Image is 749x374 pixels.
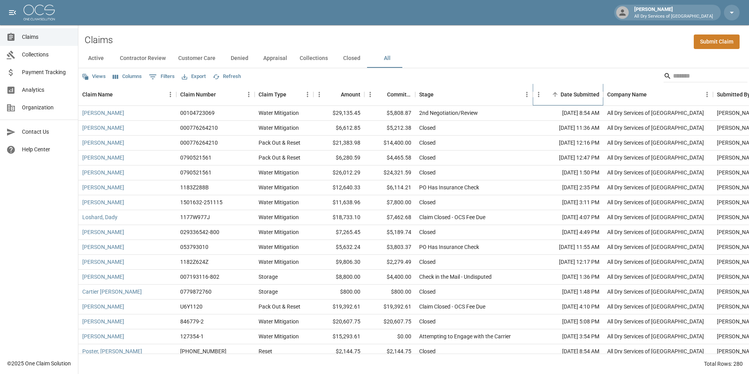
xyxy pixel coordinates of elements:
[259,139,300,147] div: Pack Out & Reset
[82,318,124,325] a: [PERSON_NAME]
[533,210,603,225] div: [DATE] 4:07 PM
[313,89,325,100] button: Menu
[607,243,704,251] div: All Dry Services of Atlanta
[607,169,704,176] div: All Dry Services of Atlanta
[313,314,364,329] div: $20,607.75
[603,84,713,105] div: Company Name
[111,71,144,83] button: Select columns
[521,89,533,100] button: Menu
[180,169,212,176] div: 0790521561
[313,136,364,151] div: $21,383.98
[82,84,113,105] div: Claim Name
[82,124,124,132] a: [PERSON_NAME]
[259,258,299,266] div: Water Mitigation
[533,344,603,359] div: [DATE] 8:54 AM
[259,198,299,206] div: Water Mitigation
[78,49,114,68] button: Active
[376,89,387,100] button: Sort
[607,318,704,325] div: All Dry Services of Atlanta
[607,198,704,206] div: All Dry Services of Atlanta
[419,109,478,117] div: 2nd Negotiation/Review
[211,71,243,83] button: Refresh
[180,124,218,132] div: 000776264210
[607,84,647,105] div: Company Name
[259,318,299,325] div: Water Mitigation
[82,347,142,355] a: Poster, [PERSON_NAME]
[259,228,299,236] div: Water Mitigation
[419,198,436,206] div: Closed
[82,243,124,251] a: [PERSON_NAME]
[533,89,545,100] button: Menu
[341,84,360,105] div: Amount
[180,154,212,162] div: 0790521561
[419,139,436,147] div: Closed
[313,210,364,225] div: $18,733.10
[180,258,208,266] div: 1182Z624Z
[533,136,603,151] div: [DATE] 12:16 PM
[607,303,704,310] div: All Dry Services of Atlanta
[113,89,124,100] button: Sort
[434,89,445,100] button: Sort
[259,332,299,340] div: Water Mitigation
[607,332,704,340] div: All Dry Services of Atlanta
[78,84,176,105] div: Claim Name
[334,49,369,68] button: Closed
[22,103,72,112] span: Organization
[313,255,364,270] div: $9,806.30
[82,303,124,310] a: [PERSON_NAME]
[216,89,227,100] button: Sort
[533,180,603,195] div: [DATE] 2:35 PM
[302,89,313,100] button: Menu
[222,49,257,68] button: Denied
[85,34,113,46] h2: Claims
[22,51,72,59] span: Collections
[419,303,485,310] div: Claim Closed - OCS Fee Due
[364,329,415,344] div: $0.00
[694,34,740,49] a: Submit Claim
[364,270,415,285] div: $4,400.00
[415,84,533,105] div: Stage
[364,344,415,359] div: $2,144.75
[286,89,297,100] button: Sort
[82,258,124,266] a: [PERSON_NAME]
[313,195,364,210] div: $11,638.96
[259,109,299,117] div: Water Mitigation
[369,49,405,68] button: All
[259,154,300,162] div: Pack Out & Reset
[313,84,364,105] div: Amount
[180,347,226,355] div: 01-008-481526
[607,228,704,236] div: All Dry Services of Atlanta
[364,240,415,255] div: $3,803.37
[24,5,55,20] img: ocs-logo-white-transparent.png
[313,165,364,180] div: $26,012.29
[82,273,124,281] a: [PERSON_NAME]
[180,332,204,340] div: 127354-1
[180,71,208,83] button: Export
[180,243,208,251] div: 053793010
[607,139,704,147] div: All Dry Services of Atlanta
[259,243,299,251] div: Water Mitigation
[180,198,223,206] div: 1501632-251115
[313,106,364,121] div: $29,135.45
[257,49,293,68] button: Appraisal
[172,49,222,68] button: Customer Care
[80,71,108,83] button: Views
[419,347,436,355] div: Closed
[607,273,704,281] div: All Dry Services of Atlanta
[82,288,142,296] a: Cartier [PERSON_NAME]
[533,106,603,121] div: [DATE] 8:54 AM
[364,195,415,210] div: $7,800.00
[533,270,603,285] div: [DATE] 1:36 PM
[364,151,415,165] div: $4,465.58
[259,303,300,310] div: Pack Out & Reset
[259,347,272,355] div: Reset
[634,13,713,20] p: All Dry Services of [GEOGRAPHIC_DATA]
[313,240,364,255] div: $5,632.24
[533,285,603,300] div: [DATE] 1:48 PM
[533,195,603,210] div: [DATE] 3:11 PM
[82,213,118,221] a: Loshard, Dady
[180,303,203,310] div: U6Y1120
[387,84,411,105] div: Committed Amount
[7,359,71,367] div: © 2025 One Claim Solution
[259,288,278,296] div: Storage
